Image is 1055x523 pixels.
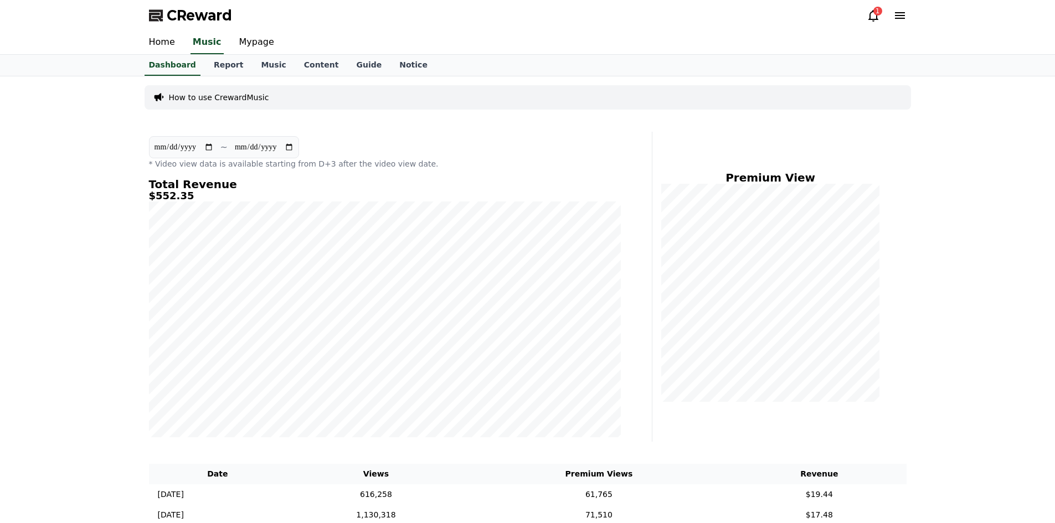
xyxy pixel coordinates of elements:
[867,9,880,22] a: 1
[252,55,295,76] a: Music
[732,484,906,505] td: $19.44
[390,55,436,76] a: Notice
[140,31,184,54] a: Home
[873,7,882,15] div: 1
[149,178,621,190] h4: Total Revenue
[169,92,269,103] a: How to use CrewardMusic
[149,464,287,484] th: Date
[230,31,283,54] a: Mypage
[661,172,880,184] h4: Premium View
[220,141,228,154] p: ~
[466,464,732,484] th: Premium Views
[205,55,253,76] a: Report
[466,484,732,505] td: 61,765
[149,7,232,24] a: CReward
[145,55,200,76] a: Dashboard
[286,484,466,505] td: 616,258
[347,55,390,76] a: Guide
[732,464,906,484] th: Revenue
[191,31,224,54] a: Music
[158,489,184,500] p: [DATE]
[158,509,184,521] p: [DATE]
[149,190,621,201] h5: $552.35
[167,7,232,24] span: CReward
[286,464,466,484] th: Views
[295,55,348,76] a: Content
[149,158,621,169] p: * Video view data is available starting from D+3 after the video view date.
